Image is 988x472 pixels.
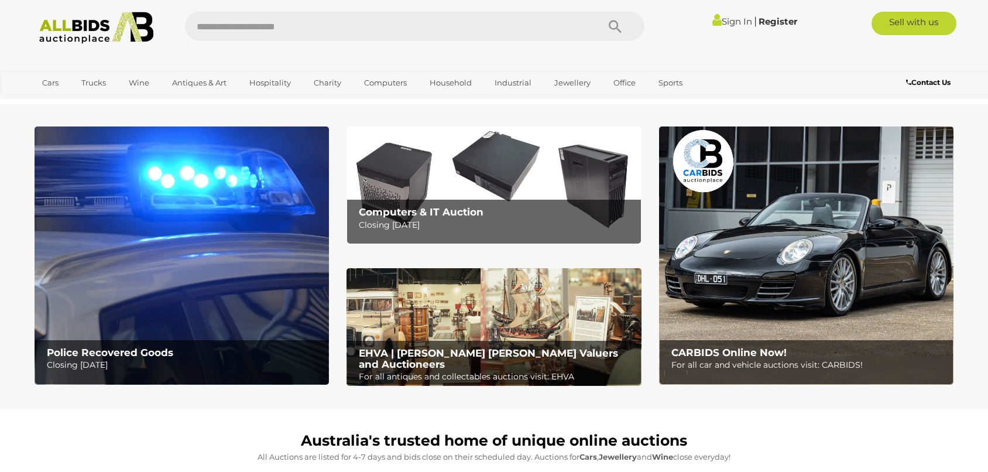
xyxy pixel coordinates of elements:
[47,358,323,372] p: Closing [DATE]
[487,73,539,93] a: Industrial
[579,452,597,461] strong: Cars
[547,73,598,93] a: Jewellery
[347,268,641,387] a: EHVA | Evans Hastings Valuers and Auctioneers EHVA | [PERSON_NAME] [PERSON_NAME] Valuers and Auct...
[652,452,673,461] strong: Wine
[671,347,787,358] b: CARBIDS Online Now!
[347,268,641,387] img: EHVA | Evans Hastings Valuers and Auctioneers
[422,73,479,93] a: Household
[347,126,641,244] a: Computers & IT Auction Computers & IT Auction Closing [DATE]
[759,16,797,27] a: Register
[586,12,644,41] button: Search
[40,450,948,464] p: All Auctions are listed for 4-7 days and bids close on their scheduled day. Auctions for , and cl...
[33,12,160,44] img: Allbids.com.au
[659,126,953,385] img: CARBIDS Online Now!
[671,358,947,372] p: For all car and vehicle auctions visit: CARBIDS!
[359,347,618,370] b: EHVA | [PERSON_NAME] [PERSON_NAME] Valuers and Auctioneers
[651,73,690,93] a: Sports
[347,126,641,244] img: Computers & IT Auction
[359,370,634,384] p: For all antiques and collectables auctions visit: EHVA
[47,347,173,358] b: Police Recovered Goods
[599,452,637,461] strong: Jewellery
[74,73,114,93] a: Trucks
[306,73,349,93] a: Charity
[40,433,948,449] h1: Australia's trusted home of unique online auctions
[712,16,752,27] a: Sign In
[35,73,66,93] a: Cars
[164,73,234,93] a: Antiques & Art
[906,78,951,87] b: Contact Us
[35,93,133,112] a: [GEOGRAPHIC_DATA]
[659,126,953,385] a: CARBIDS Online Now! CARBIDS Online Now! For all car and vehicle auctions visit: CARBIDS!
[872,12,956,35] a: Sell with us
[606,73,643,93] a: Office
[35,126,329,385] img: Police Recovered Goods
[906,76,953,89] a: Contact Us
[754,15,757,28] span: |
[121,73,157,93] a: Wine
[356,73,414,93] a: Computers
[242,73,299,93] a: Hospitality
[35,126,329,385] a: Police Recovered Goods Police Recovered Goods Closing [DATE]
[359,218,634,232] p: Closing [DATE]
[359,206,483,218] b: Computers & IT Auction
